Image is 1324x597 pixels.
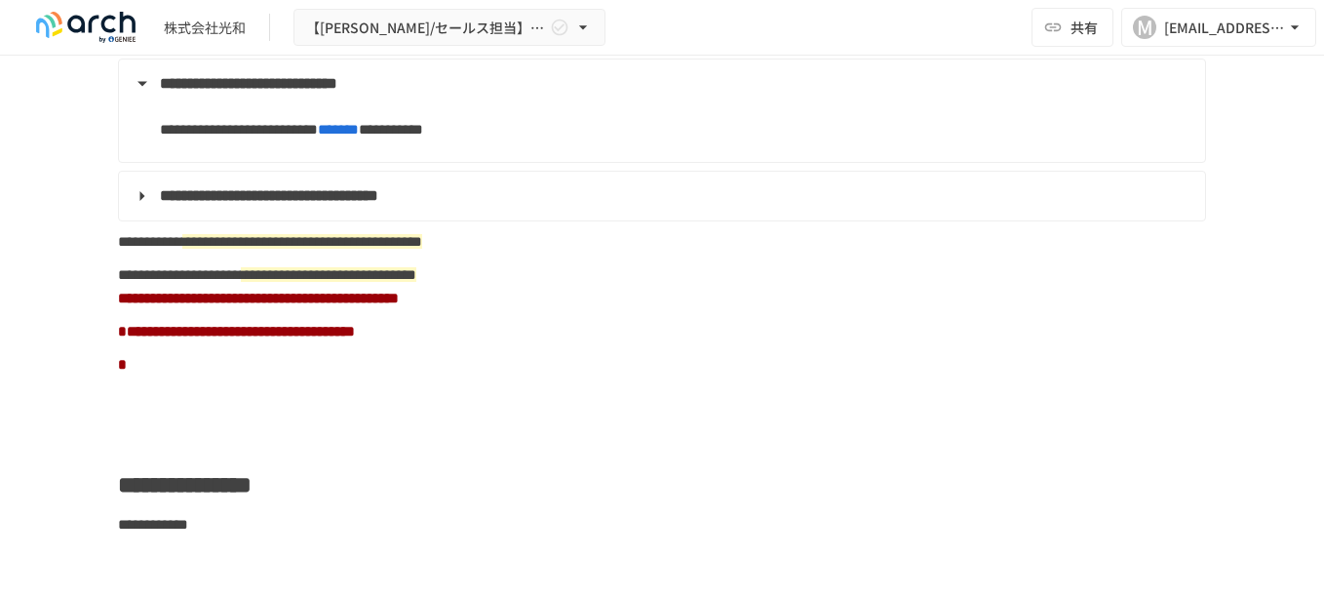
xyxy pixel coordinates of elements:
div: M [1133,16,1156,39]
span: 共有 [1071,17,1098,38]
div: [EMAIL_ADDRESS][DOMAIN_NAME] [1164,16,1285,40]
button: M[EMAIL_ADDRESS][DOMAIN_NAME] [1121,8,1316,47]
img: logo-default@2x-9cf2c760.svg [23,12,148,43]
button: 【[PERSON_NAME]/セールス担当】株式会社[PERSON_NAME]_初期設定サポート [293,9,605,47]
button: 共有 [1032,8,1113,47]
div: 株式会社光和 [164,18,246,38]
span: 【[PERSON_NAME]/セールス担当】株式会社[PERSON_NAME]_初期設定サポート [306,16,546,40]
